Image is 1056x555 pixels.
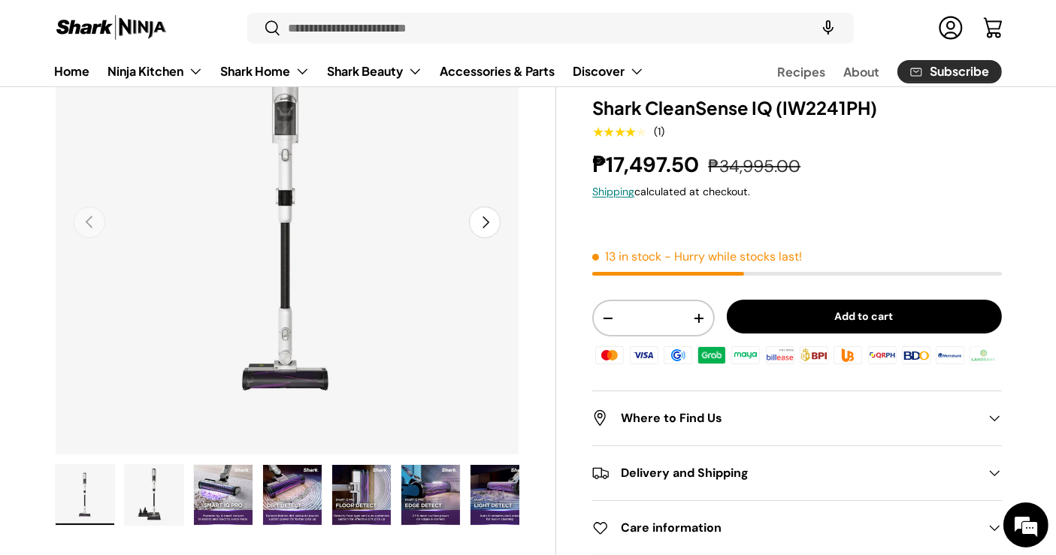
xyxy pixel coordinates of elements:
[592,249,661,264] span: 13 in stock
[564,56,653,86] summary: Discover
[592,185,634,198] a: Shipping
[592,125,646,140] span: ★★★★★
[831,344,864,366] img: ubp
[843,57,879,86] a: About
[804,12,852,45] speech-search-button: Search by voice
[592,184,1001,200] div: calculated at checkout.
[592,446,1001,500] summary: Delivery and Shipping
[212,56,319,86] summary: Shark Home
[661,344,694,366] img: gcash
[440,56,555,86] a: Accessories & Parts
[56,465,114,525] img: shark-kion-iw2241-full-view-shark-ninja-philippines
[78,84,253,104] div: Chat with us now
[627,344,660,366] img: visa
[900,344,933,366] img: bdo
[654,126,664,137] div: (1)
[592,409,977,427] h2: Where to Find Us
[741,56,1002,86] nav: Secondary
[592,464,977,482] h2: Delivery and Shipping
[897,60,1002,83] a: Subscribe
[592,519,977,537] h2: Care information
[247,8,283,44] div: Minimize live chat window
[664,249,802,264] p: - Hurry while stocks last!
[708,155,800,177] s: ₱34,995.00
[729,344,762,366] img: maya
[55,14,168,43] img: Shark Ninja Philippines
[401,465,460,525] img: shark-cleansenseiq+-4-smart-iq-pro-floor-edge-infographic-sharkninja-philippines
[99,56,212,86] summary: Ninja Kitchen
[592,151,703,179] strong: ₱17,497.50
[930,66,989,78] span: Subscribe
[727,300,1002,333] button: Add to cart
[263,465,322,525] img: shark-cleansenseiq+-4-smart-iq-pro-dirt-detect-infographic-sharkninja-philippines
[125,465,183,525] img: shark-kion-iw2241-full-view-all-parts-shark-ninja-philippines
[695,344,728,366] img: grabpay
[471,465,529,525] img: shark-cleansenseiq+-4-smart-iq-pro-light-detect-infographic-sharkninja-philippines
[764,344,797,366] img: billease
[87,176,207,327] span: We're online!
[933,344,967,366] img: metrobank
[865,344,898,366] img: qrph
[55,56,90,86] a: Home
[592,125,646,139] div: 4.0 out of 5.0 stars
[592,391,1001,445] summary: Where to Find Us
[55,56,644,86] nav: Primary
[592,501,1001,555] summary: Care information
[777,57,825,86] a: Recipes
[319,56,431,86] summary: Shark Beauty
[194,465,253,525] img: shark-cleansenseiq+-4-smart-iq-pro-infographic-sharkninja-philippines
[593,344,626,366] img: master
[8,384,286,436] textarea: Type your message and hit 'Enter'
[592,96,1001,119] h1: Shark CleanSense IQ (IW2241PH)
[797,344,831,366] img: bpi
[967,344,1000,366] img: landbank
[332,465,391,525] img: shark-cleansenseiq+-4-smart-iq-pro-floor-detect-infographic-sharkninja-philippines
